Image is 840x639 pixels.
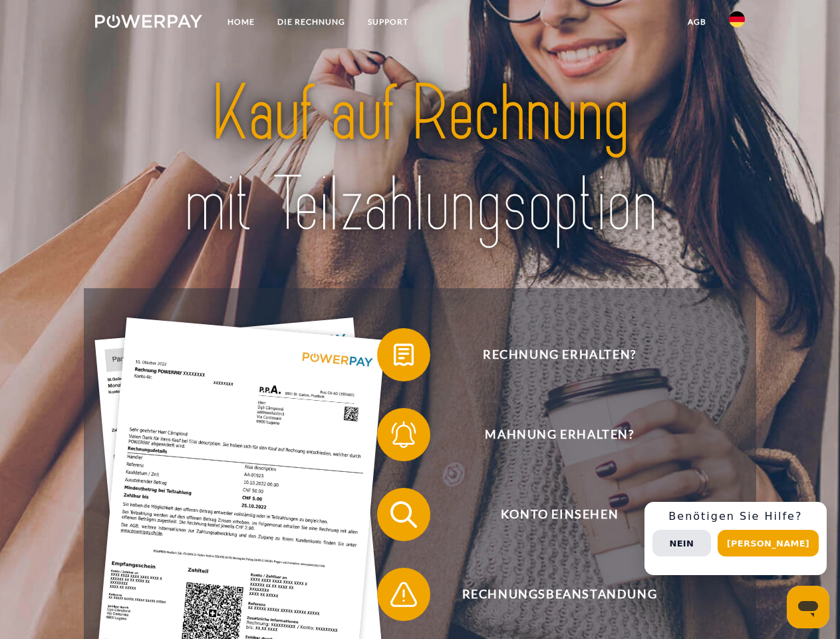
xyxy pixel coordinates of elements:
a: DIE RECHNUNG [266,10,356,34]
button: Nein [652,530,711,556]
a: agb [676,10,718,34]
img: de [729,11,745,27]
a: SUPPORT [356,10,420,34]
button: Rechnungsbeanstandung [377,568,723,621]
img: qb_bell.svg [387,418,420,451]
span: Konto einsehen [396,488,722,541]
img: qb_search.svg [387,498,420,531]
button: Rechnung erhalten? [377,328,723,381]
span: Rechnungsbeanstandung [396,568,722,621]
div: Schnellhilfe [644,502,827,575]
span: Mahnung erhalten? [396,408,722,461]
a: Home [216,10,266,34]
img: title-powerpay_de.svg [127,64,713,255]
h3: Benötigen Sie Hilfe? [652,510,819,523]
button: Konto einsehen [377,488,723,541]
button: Mahnung erhalten? [377,408,723,461]
button: [PERSON_NAME] [718,530,819,556]
img: logo-powerpay-white.svg [95,15,202,28]
img: qb_bill.svg [387,338,420,371]
iframe: Schaltfläche zum Öffnen des Messaging-Fensters [787,586,829,628]
span: Rechnung erhalten? [396,328,722,381]
img: qb_warning.svg [387,578,420,611]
